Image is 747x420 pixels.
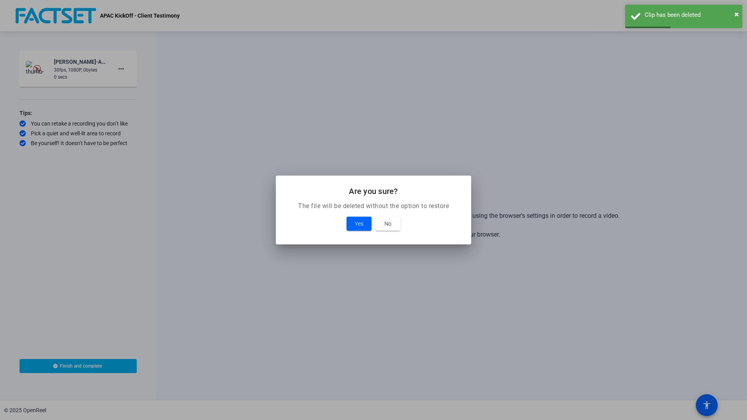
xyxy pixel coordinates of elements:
[285,185,462,197] h2: Are you sure?
[285,201,462,211] p: The file will be deleted without the option to restore
[355,219,363,228] span: Yes
[347,217,372,231] button: Yes
[384,219,391,228] span: No
[734,8,739,20] button: Close
[645,11,736,20] div: Clip has been deleted
[375,217,400,231] button: No
[734,9,739,19] span: ×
